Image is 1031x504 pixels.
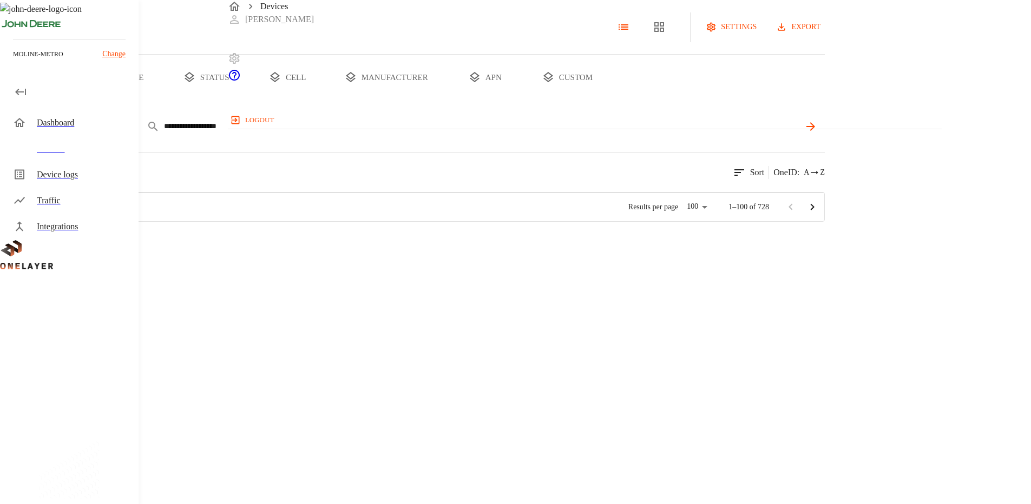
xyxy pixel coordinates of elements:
p: Sort [750,166,765,179]
p: 1–100 of 728 [728,202,769,213]
div: 100 [682,199,711,215]
p: [PERSON_NAME] [245,13,314,26]
span: A [804,167,809,178]
a: logout [228,111,942,129]
span: Support Portal [228,74,241,83]
p: OneID : [773,166,799,179]
a: onelayer-support [228,74,241,83]
p: Results per page [628,202,679,213]
span: Z [820,167,825,178]
button: Go to next page [802,196,823,218]
button: logout [228,111,278,129]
